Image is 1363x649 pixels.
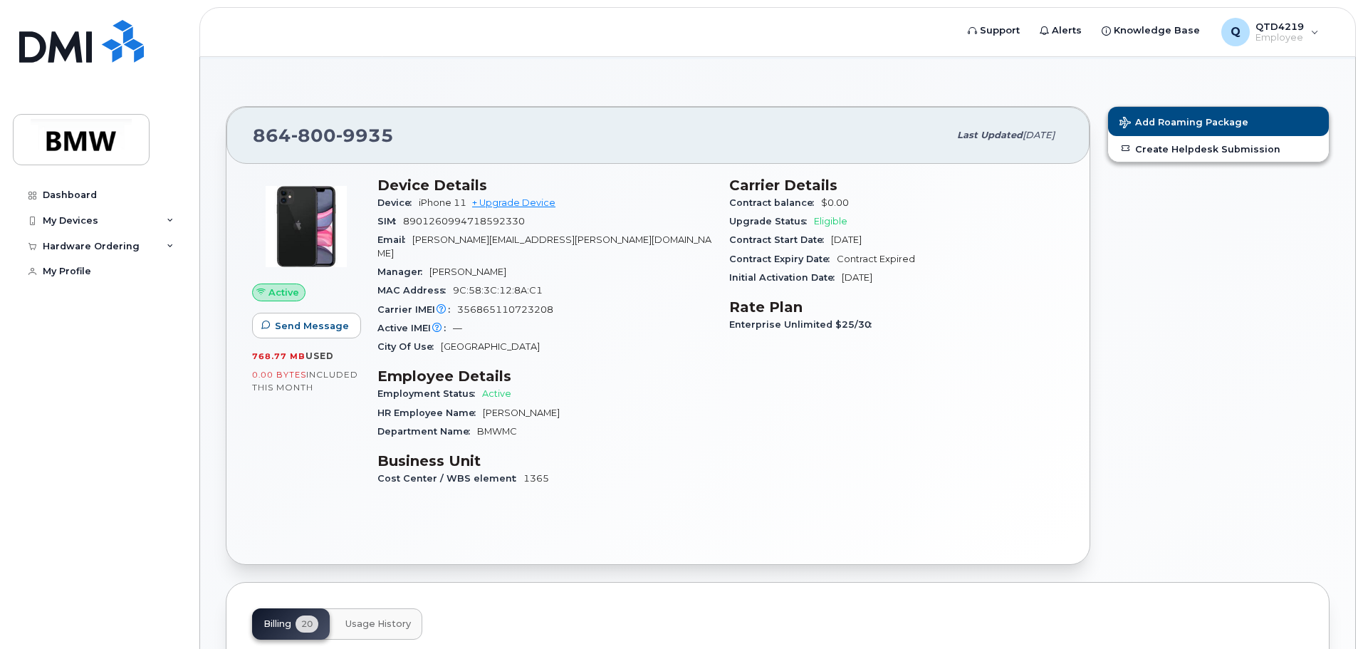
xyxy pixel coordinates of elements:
span: Contract Expired [837,254,915,264]
span: Alerts [1052,24,1082,38]
span: [DATE] [831,234,862,245]
a: + Upgrade Device [472,197,555,208]
button: Send Message [252,313,361,338]
a: Support [958,16,1030,45]
h3: Device Details [377,177,712,194]
span: Department Name [377,426,477,437]
span: [PERSON_NAME] [429,266,506,277]
span: Upgrade Status [729,216,814,227]
span: QTD4219 [1255,21,1304,32]
span: Active [268,286,299,299]
span: [DATE] [842,272,872,283]
span: Cost Center / WBS element [377,473,523,484]
span: 1365 [523,473,549,484]
span: Employment Status [377,388,482,399]
span: City Of Use [377,341,441,352]
span: SIM [377,216,403,227]
h3: Employee Details [377,368,712,385]
span: Q [1231,24,1241,41]
span: used [305,351,334,361]
span: Add Roaming Package [1119,117,1248,130]
a: Create Helpdesk Submission [1108,136,1329,162]
h3: Business Unit [377,452,712,469]
span: Manager [377,266,429,277]
span: [PERSON_NAME] [483,407,560,418]
span: Support [980,24,1020,38]
span: 864 [253,125,394,146]
span: Send Message [275,319,349,333]
span: Device [377,197,419,208]
span: Contract Start Date [729,234,831,245]
span: Active IMEI [377,323,453,333]
button: Add Roaming Package [1108,107,1329,136]
span: 768.77 MB [252,351,305,361]
span: 9C:58:3C:12:8A:C1 [453,285,543,296]
span: Eligible [814,216,847,227]
span: Active [482,388,511,399]
span: Initial Activation Date [729,272,842,283]
span: 800 [291,125,336,146]
span: Knowledge Base [1114,24,1200,38]
span: Contract balance [729,197,821,208]
h3: Carrier Details [729,177,1064,194]
span: [GEOGRAPHIC_DATA] [441,341,540,352]
span: included this month [252,369,358,393]
span: MAC Address [377,285,453,296]
span: iPhone 11 [419,197,466,208]
span: Email [377,234,412,245]
span: Enterprise Unlimited $25/30 [729,319,879,330]
span: [DATE] [1023,130,1055,140]
span: HR Employee Name [377,407,483,418]
span: 9935 [336,125,394,146]
a: Alerts [1030,16,1092,45]
span: Last updated [957,130,1023,140]
span: Usage History [345,618,411,630]
span: Carrier IMEI [377,304,457,315]
img: iPhone_11.jpg [263,184,349,269]
div: QTD4219 [1211,18,1329,46]
span: — [453,323,462,333]
span: BMWMC [477,426,517,437]
span: $0.00 [821,197,849,208]
span: Employee [1255,32,1304,43]
span: Contract Expiry Date [729,254,837,264]
iframe: Messenger Launcher [1301,587,1352,638]
span: [PERSON_NAME][EMAIL_ADDRESS][PERSON_NAME][DOMAIN_NAME] [377,234,711,258]
span: 0.00 Bytes [252,370,306,380]
h3: Rate Plan [729,298,1064,316]
span: 8901260994718592330 [403,216,525,227]
span: 356865110723208 [457,304,553,315]
a: Knowledge Base [1092,16,1210,45]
